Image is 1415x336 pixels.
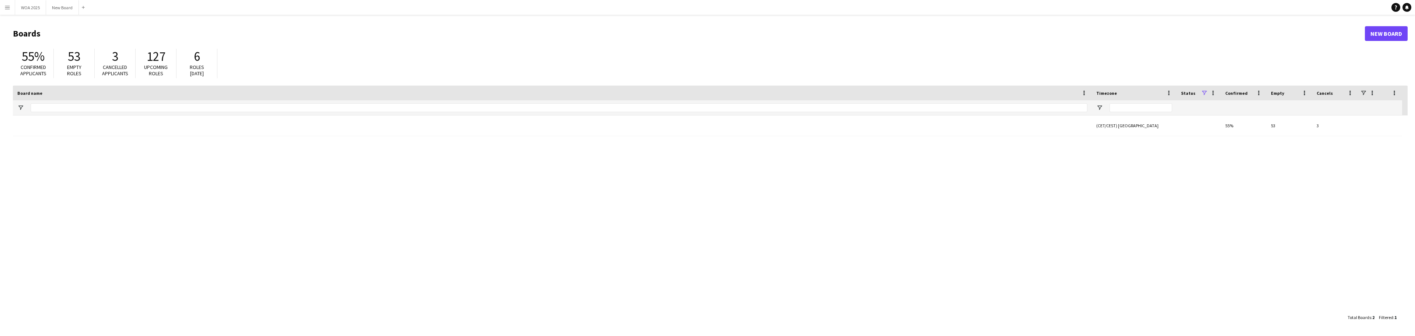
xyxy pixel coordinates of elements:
span: 53 [68,48,80,65]
span: 1 [1394,315,1397,320]
div: 55% [1221,115,1266,136]
span: 127 [147,48,165,65]
span: Board name [17,90,42,96]
span: Status [1181,90,1195,96]
span: Cancelled applicants [102,64,128,77]
div: : [1348,310,1374,325]
h1: Boards [13,28,1365,39]
span: Total Boards [1348,315,1371,320]
input: Board name Filter Input [31,103,1087,112]
div: 3 [1312,115,1358,136]
span: Timezone [1096,90,1117,96]
span: Confirmed [1225,90,1248,96]
span: Filtered [1379,315,1393,320]
button: Open Filter Menu [17,104,24,111]
a: New Board [1365,26,1408,41]
button: New Board [46,0,79,15]
span: 55% [22,48,45,65]
span: Cancels [1317,90,1333,96]
input: Timezone Filter Input [1110,103,1172,112]
span: Confirmed applicants [20,64,46,77]
span: Upcoming roles [144,64,168,77]
span: Empty roles [67,64,81,77]
span: Empty [1271,90,1284,96]
button: WOA 2025 [15,0,46,15]
div: (CET/CEST) [GEOGRAPHIC_DATA] [1092,115,1177,136]
span: 6 [194,48,200,65]
div: 53 [1266,115,1312,136]
div: : [1379,310,1397,325]
span: 3 [112,48,118,65]
span: Roles [DATE] [190,64,204,77]
button: Open Filter Menu [1096,104,1103,111]
span: 2 [1372,315,1374,320]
